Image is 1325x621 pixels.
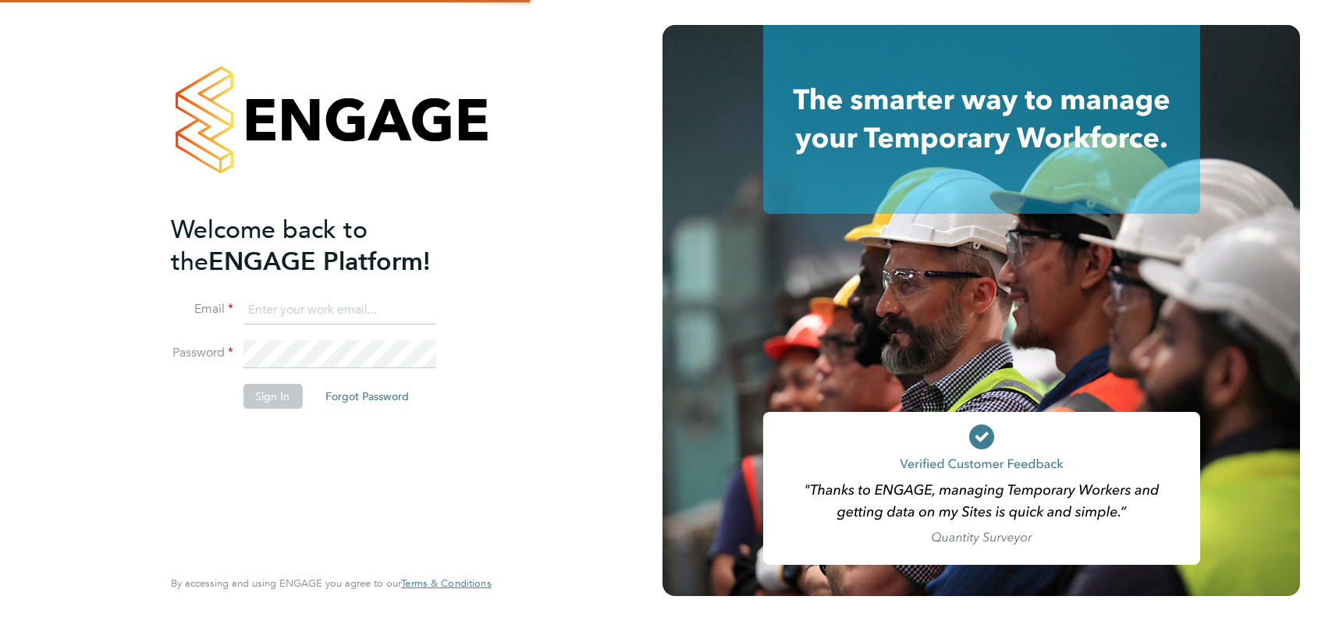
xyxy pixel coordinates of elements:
[171,214,475,278] h2: ENGAGE Platform!
[243,384,302,409] button: Sign In
[171,215,368,277] span: Welcome back to the
[171,301,233,318] label: Email
[171,577,491,590] span: By accessing and using ENGAGE you agree to our
[171,345,233,361] label: Password
[313,384,421,409] button: Forgot Password
[401,577,491,590] a: Terms & Conditions
[243,296,435,325] input: Enter your work email...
